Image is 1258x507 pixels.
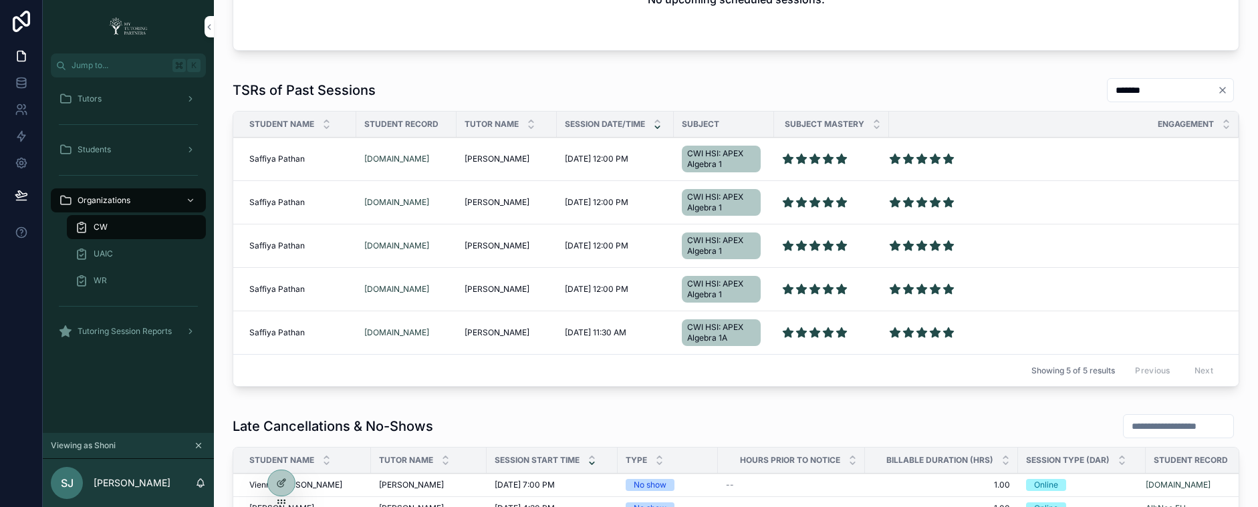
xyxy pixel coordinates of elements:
[249,327,348,338] a: Saffiya Pathan
[94,275,107,286] span: WR
[379,455,433,466] span: Tutor Name
[465,119,519,130] span: Tutor Name
[249,327,305,338] span: Saffiya Pathan
[726,480,734,490] span: --
[379,480,444,490] span: [PERSON_NAME]
[1026,455,1110,466] span: Session Type (DAR)
[1146,480,1211,490] a: [DOMAIN_NAME]
[565,197,666,208] a: [DATE] 12:00 PM
[364,154,429,164] a: [DOMAIN_NAME]
[51,53,206,77] button: Jump to...K
[364,284,429,295] span: [DOMAIN_NAME]
[379,480,479,490] a: [PERSON_NAME]
[465,284,549,295] a: [PERSON_NAME]
[626,479,710,491] a: No show
[565,327,626,338] span: [DATE] 11:30 AM
[465,240,529,251] span: [PERSON_NAME]
[249,154,348,164] a: Saffiya Pathan
[249,197,305,208] span: Saffiya Pathan
[465,197,549,208] a: [PERSON_NAME]
[687,279,755,300] span: CWI HSI: APEX Algebra 1
[249,284,348,295] a: Saffiya Pathan
[233,81,376,100] h1: TSRs of Past Sessions
[364,240,449,251] a: [DOMAIN_NAME]
[249,240,305,251] span: Saffiya Pathan
[465,154,549,164] a: [PERSON_NAME]
[1146,480,1239,490] a: [DOMAIN_NAME]
[94,248,113,259] span: UAIC
[465,197,529,208] span: [PERSON_NAME]
[67,215,206,239] a: CW
[1158,119,1214,130] span: Engagement
[364,240,429,251] a: [DOMAIN_NAME]
[67,242,206,266] a: UAIC
[465,327,549,338] a: [PERSON_NAME]
[1217,85,1233,96] button: Clear
[249,480,342,490] span: Vienna [PERSON_NAME]
[249,240,348,251] a: Saffiya Pathan
[740,455,840,466] span: Hours prior to notice
[687,192,755,213] span: CWI HSI: APEX Algebra 1
[51,188,206,212] a: Organizations
[51,138,206,162] a: Students
[565,197,628,208] span: [DATE] 12:00 PM
[249,197,348,208] a: Saffiya Pathan
[364,197,449,208] a: [DOMAIN_NAME]
[78,195,130,206] span: Organizations
[364,327,429,338] a: [DOMAIN_NAME]
[364,197,429,208] a: [DOMAIN_NAME]
[565,119,645,130] span: Session Date/Time
[249,284,305,295] span: Saffiya Pathan
[94,476,170,490] p: [PERSON_NAME]
[465,284,529,295] span: [PERSON_NAME]
[726,480,857,490] a: --
[364,119,438,130] span: Student Record
[78,94,102,104] span: Tutors
[682,143,766,175] a: CWI HSI: APEX Algebra 1
[626,455,647,466] span: Type
[495,480,610,490] a: [DATE] 7:00 PM
[687,148,755,170] span: CWI HSI: APEX Algebra 1
[565,154,628,164] span: [DATE] 12:00 PM
[682,230,766,262] a: CWI HSI: APEX Algebra 1
[465,154,529,164] span: [PERSON_NAME]
[233,417,433,436] h1: Late Cancellations & No-Shows
[249,480,363,490] a: Vienna [PERSON_NAME]
[364,327,449,338] a: [DOMAIN_NAME]
[682,273,766,305] a: CWI HSI: APEX Algebra 1
[495,455,580,466] span: Session Start Time
[94,222,108,232] span: CW
[61,475,74,491] span: SJ
[72,60,167,71] span: Jump to...
[565,327,666,338] a: [DATE] 11:30 AM
[1031,365,1115,376] span: Showing 5 of 5 results
[1026,479,1138,491] a: Online
[873,480,1010,490] a: 1.00
[565,284,628,295] span: [DATE] 12:00 PM
[78,326,172,337] span: Tutoring Session Reports
[188,60,199,71] span: K
[682,317,766,349] a: CWI HSI: APEX Algebra 1A
[105,16,152,37] img: App logo
[687,235,755,257] span: CWI HSI: APEX Algebra 1
[495,480,555,490] span: [DATE] 7:00 PM
[78,144,111,155] span: Students
[634,479,666,491] div: No show
[682,186,766,218] a: CWI HSI: APEX Algebra 1
[51,319,206,343] a: Tutoring Session Reports
[51,440,116,451] span: Viewing as Shoni
[565,240,628,251] span: [DATE] 12:00 PM
[364,284,449,295] a: [DOMAIN_NAME]
[687,322,755,343] span: CWI HSI: APEX Algebra 1A
[67,269,206,293] a: WR
[249,119,314,130] span: Student Name
[249,154,305,164] span: Saffiya Pathan
[565,154,666,164] a: [DATE] 12:00 PM
[565,284,666,295] a: [DATE] 12:00 PM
